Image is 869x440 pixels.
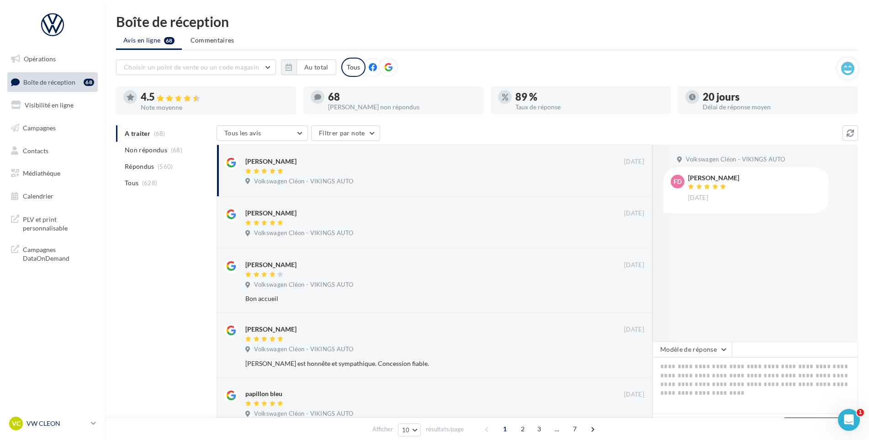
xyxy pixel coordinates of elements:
div: Bon accueil [245,294,585,303]
span: (68) [171,146,182,154]
span: Volkswagen Cléon - VIKINGS AUTO [254,345,353,354]
div: papillon bleu [245,389,282,398]
span: 1 [498,422,512,436]
span: 2 [515,422,530,436]
a: Campagnes [5,118,100,138]
a: Calendrier [5,187,100,206]
a: Opérations [5,49,100,69]
button: Au total [281,59,336,75]
button: Au total [297,59,336,75]
span: Répondus [125,162,154,171]
div: Tous [341,58,366,77]
span: Commentaires [191,36,234,45]
div: [PERSON_NAME] est honnête et sympathique. Concession fiable. [245,359,585,368]
span: Volkswagen Cléon - VIKINGS AUTO [686,156,785,164]
a: Boîte de réception68 [5,72,100,92]
button: Modèle de réponse [652,342,732,357]
span: Tous [125,178,138,188]
span: Campagnes DataOnDemand [23,243,94,263]
div: [PERSON_NAME] [688,175,739,181]
span: [DATE] [624,261,644,269]
div: [PERSON_NAME] [245,325,297,334]
span: Volkswagen Cléon - VIKINGS AUTO [254,281,353,289]
a: Médiathèque [5,164,100,183]
span: Volkswagen Cléon - VIKINGS AUTO [254,177,353,186]
a: PLV et print personnalisable [5,209,100,236]
span: 10 [402,426,410,434]
span: Calendrier [23,192,53,200]
button: Choisir un point de vente ou un code magasin [116,59,276,75]
span: Tous les avis [224,129,261,137]
span: Fd [673,177,682,186]
span: Afficher [372,425,393,434]
span: résultats/page [426,425,464,434]
div: 20 jours [703,92,851,102]
div: Boîte de réception [116,15,858,28]
button: Filtrer par note [311,125,380,141]
span: Volkswagen Cléon - VIKINGS AUTO [254,229,353,237]
span: 1 [857,409,864,416]
span: Boîte de réception [23,78,75,86]
div: [PERSON_NAME] [245,209,297,218]
span: Visibilité en ligne [25,101,74,109]
span: [DATE] [624,209,644,218]
iframe: Intercom live chat [838,409,860,431]
span: Contacts [23,146,48,154]
p: VW CLEON [26,419,87,428]
a: Campagnes DataOnDemand [5,240,100,267]
span: ... [550,422,564,436]
span: PLV et print personnalisable [23,213,94,233]
div: 89 % [515,92,663,102]
div: Note moyenne [141,104,289,111]
div: [PERSON_NAME] [245,260,297,269]
span: Opérations [24,55,56,63]
span: [DATE] [624,391,644,399]
a: Visibilité en ligne [5,96,100,115]
span: 7 [567,422,582,436]
div: Délai de réponse moyen [703,104,851,110]
span: Campagnes [23,124,56,132]
span: Non répondus [125,145,167,155]
div: [PERSON_NAME] [245,157,297,166]
span: (628) [142,179,158,187]
span: Choisir un point de vente ou un code magasin [124,63,259,71]
a: VC VW CLEON [7,415,98,432]
button: 10 [398,424,421,436]
span: [DATE] [624,326,644,334]
div: 68 [328,92,476,102]
span: VC [12,419,21,428]
span: (560) [158,163,173,170]
a: Contacts [5,141,100,161]
span: [DATE] [624,158,644,166]
div: [PERSON_NAME] non répondus [328,104,476,110]
span: Volkswagen Cléon - VIKINGS AUTO [254,410,353,418]
span: [DATE] [688,194,708,202]
span: 3 [532,422,546,436]
div: Taux de réponse [515,104,663,110]
span: Médiathèque [23,169,60,177]
div: 4.5 [141,92,289,102]
div: 68 [84,79,94,86]
button: Tous les avis [217,125,308,141]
